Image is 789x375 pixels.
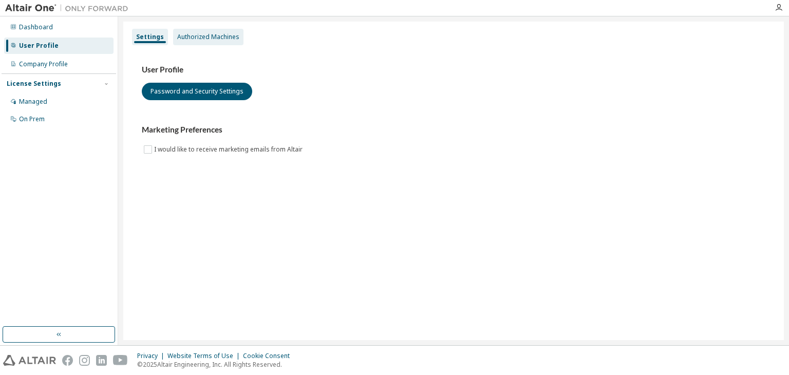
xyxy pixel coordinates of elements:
[177,33,239,41] div: Authorized Machines
[142,83,252,100] button: Password and Security Settings
[142,65,765,75] h3: User Profile
[142,125,765,135] h3: Marketing Preferences
[243,352,296,360] div: Cookie Consent
[154,143,305,156] label: I would like to receive marketing emails from Altair
[19,60,68,68] div: Company Profile
[136,33,164,41] div: Settings
[96,355,107,366] img: linkedin.svg
[137,360,296,369] p: © 2025 Altair Engineering, Inc. All Rights Reserved.
[7,80,61,88] div: License Settings
[19,42,59,50] div: User Profile
[113,355,128,366] img: youtube.svg
[62,355,73,366] img: facebook.svg
[5,3,134,13] img: Altair One
[79,355,90,366] img: instagram.svg
[19,98,47,106] div: Managed
[167,352,243,360] div: Website Terms of Use
[19,115,45,123] div: On Prem
[19,23,53,31] div: Dashboard
[3,355,56,366] img: altair_logo.svg
[137,352,167,360] div: Privacy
